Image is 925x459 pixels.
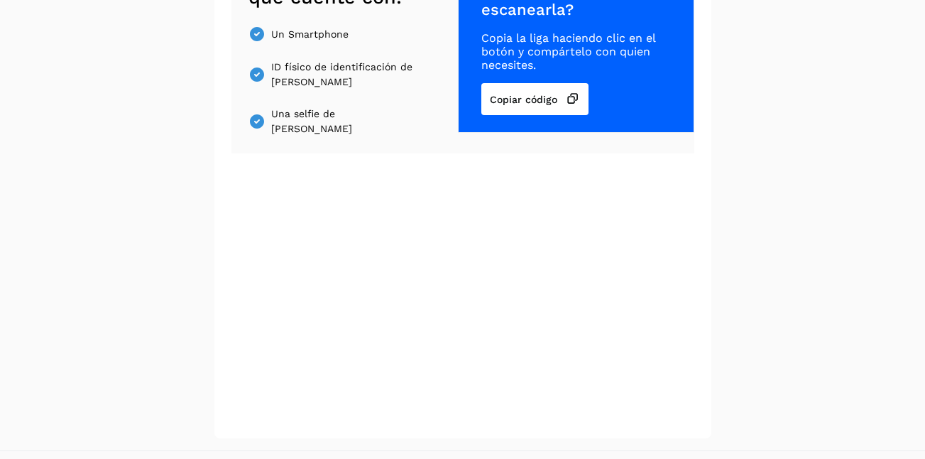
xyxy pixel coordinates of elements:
span: Copia la liga haciendo clic en el botón y compártelo con quien necesites. [481,31,670,72]
span: Un Smartphone [271,27,349,42]
span: ID físico de identificación de [PERSON_NAME] [271,60,419,90]
span: Copiar código [490,94,557,104]
button: Copiar código [481,83,589,115]
span: Una selfie de [PERSON_NAME] [271,107,419,136]
iframe: Incode [231,188,694,417]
